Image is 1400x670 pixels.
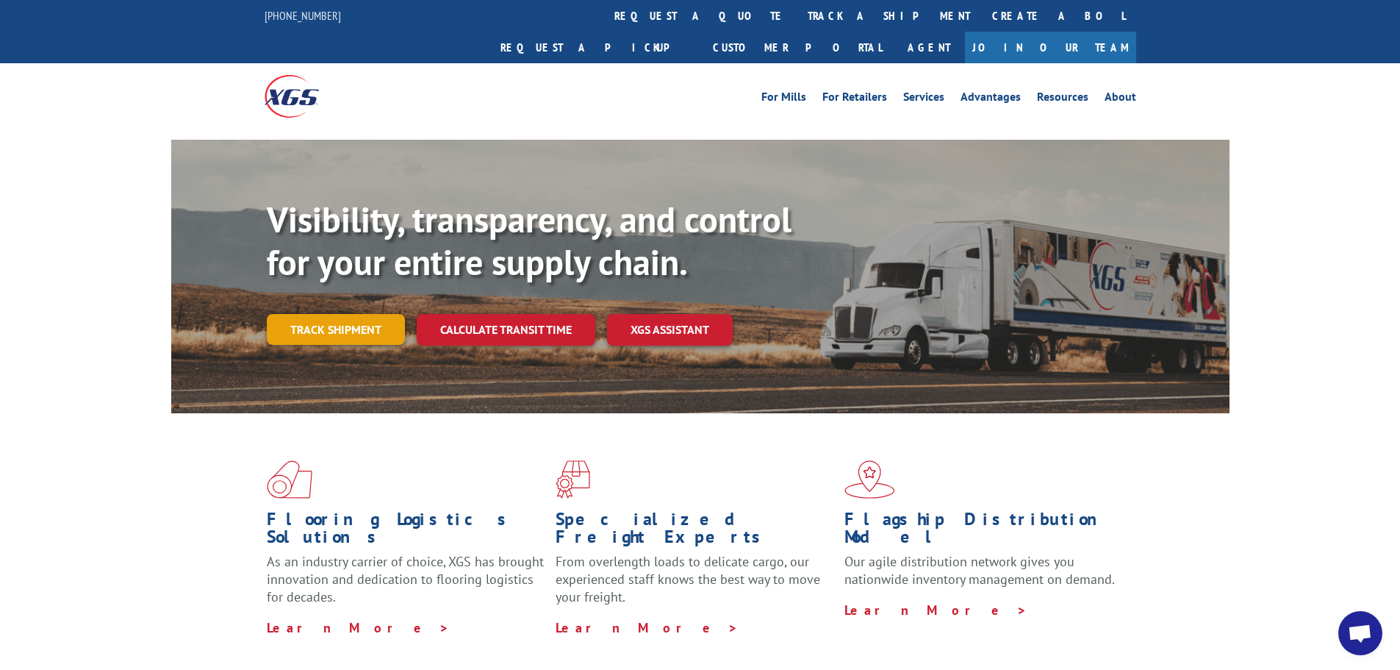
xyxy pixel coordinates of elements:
[961,91,1021,107] a: Advantages
[893,32,965,63] a: Agent
[267,619,450,636] a: Learn More >
[702,32,893,63] a: Customer Portal
[844,602,1027,619] a: Learn More >
[267,553,544,605] span: As an industry carrier of choice, XGS has brought innovation and dedication to flooring logistics...
[822,91,887,107] a: For Retailers
[489,32,702,63] a: Request a pickup
[265,8,341,23] a: [PHONE_NUMBER]
[844,460,895,499] img: xgs-icon-flagship-distribution-model-red
[1338,611,1382,655] div: Open chat
[267,196,791,285] b: Visibility, transparency, and control for your entire supply chain.
[761,91,806,107] a: For Mills
[1037,91,1088,107] a: Resources
[844,510,1122,553] h1: Flagship Distribution Model
[965,32,1136,63] a: Join Our Team
[1105,91,1136,107] a: About
[556,510,833,553] h1: Specialized Freight Experts
[267,314,405,345] a: Track shipment
[844,553,1115,588] span: Our agile distribution network gives you nationwide inventory management on demand.
[556,553,833,619] p: From overlength loads to delicate cargo, our experienced staff knows the best way to move your fr...
[267,510,545,553] h1: Flooring Logistics Solutions
[556,619,739,636] a: Learn More >
[903,91,944,107] a: Services
[267,460,312,499] img: xgs-icon-total-supply-chain-intelligence-red
[607,314,733,346] a: XGS ASSISTANT
[556,460,590,499] img: xgs-icon-focused-on-flooring-red
[417,314,595,346] a: Calculate transit time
